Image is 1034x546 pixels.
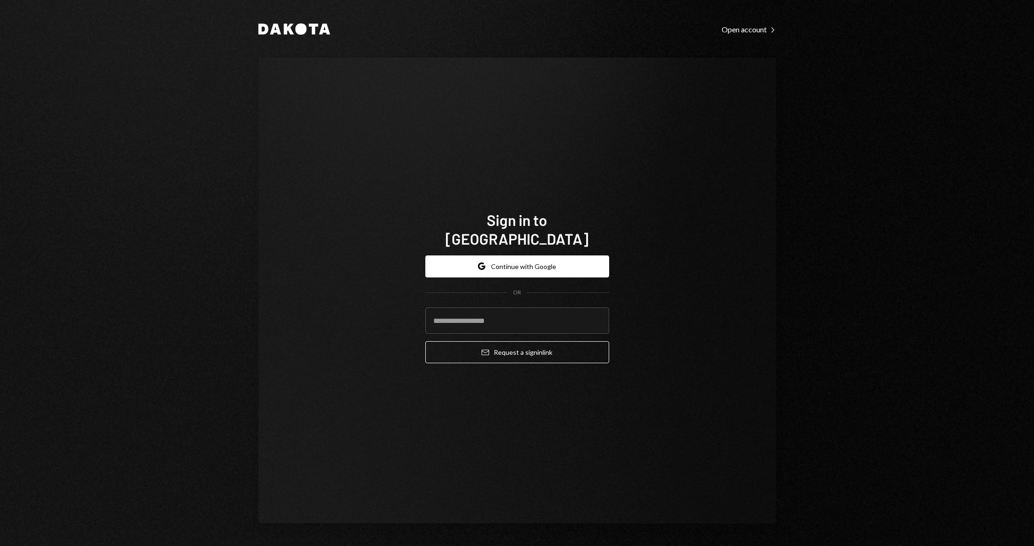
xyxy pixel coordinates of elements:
div: OR [513,289,521,297]
a: Open account [722,24,776,34]
div: Open account [722,25,776,34]
button: Continue with Google [425,255,609,277]
button: Request a signinlink [425,341,609,363]
h1: Sign in to [GEOGRAPHIC_DATA] [425,210,609,248]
